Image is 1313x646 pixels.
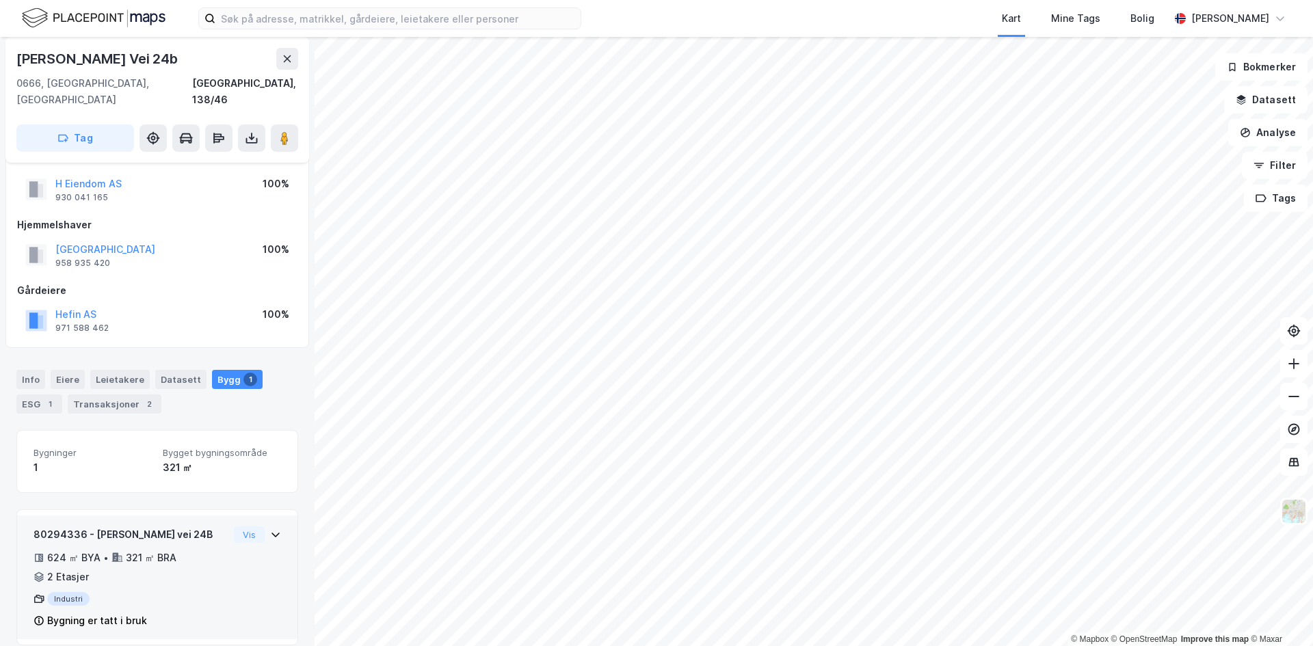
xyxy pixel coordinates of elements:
div: 930 041 165 [55,192,108,203]
div: Datasett [155,370,207,389]
div: Transaksjoner [68,394,161,414]
iframe: Chat Widget [1245,580,1313,646]
div: 100% [263,241,289,258]
div: Bolig [1130,10,1154,27]
div: [PERSON_NAME] [1191,10,1269,27]
div: 80294336 - [PERSON_NAME] vei 24B [34,526,228,543]
div: Kart [1002,10,1021,27]
div: Leietakere [90,370,150,389]
div: 971 588 462 [55,323,109,334]
div: Eiere [51,370,85,389]
div: 958 935 420 [55,258,110,269]
button: Analyse [1228,119,1308,146]
div: 2 [142,397,156,411]
div: 321 ㎡ [163,459,281,476]
div: 1 [34,459,152,476]
div: Bygning er tatt i bruk [47,613,147,629]
span: Bygninger [34,447,152,459]
button: Filter [1242,152,1308,179]
button: Tag [16,124,134,152]
div: • [103,552,109,563]
input: Søk på adresse, matrikkel, gårdeiere, leietakere eller personer [215,8,581,29]
div: 0666, [GEOGRAPHIC_DATA], [GEOGRAPHIC_DATA] [16,75,192,108]
div: Gårdeiere [17,282,297,299]
span: Bygget bygningsområde [163,447,281,459]
div: 2 Etasjer [47,569,89,585]
a: Mapbox [1071,634,1109,644]
div: 321 ㎡ BRA [126,550,176,566]
div: Mine Tags [1051,10,1100,27]
div: Kontrollprogram for chat [1245,580,1313,646]
button: Bokmerker [1215,53,1308,81]
div: 100% [263,306,289,323]
a: Improve this map [1181,634,1249,644]
div: 1 [43,397,57,411]
a: OpenStreetMap [1111,634,1178,644]
div: 100% [263,176,289,192]
button: Datasett [1224,86,1308,113]
div: Hjemmelshaver [17,217,297,233]
button: Tags [1244,185,1308,212]
img: logo.f888ab2527a4732fd821a326f86c7f29.svg [22,6,165,30]
button: Vis [234,526,265,543]
div: [PERSON_NAME] Vei 24b [16,48,181,70]
div: 1 [243,373,257,386]
div: ESG [16,394,62,414]
div: 624 ㎡ BYA [47,550,101,566]
div: Info [16,370,45,389]
div: [GEOGRAPHIC_DATA], 138/46 [192,75,298,108]
div: Bygg [212,370,263,389]
img: Z [1281,498,1307,524]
